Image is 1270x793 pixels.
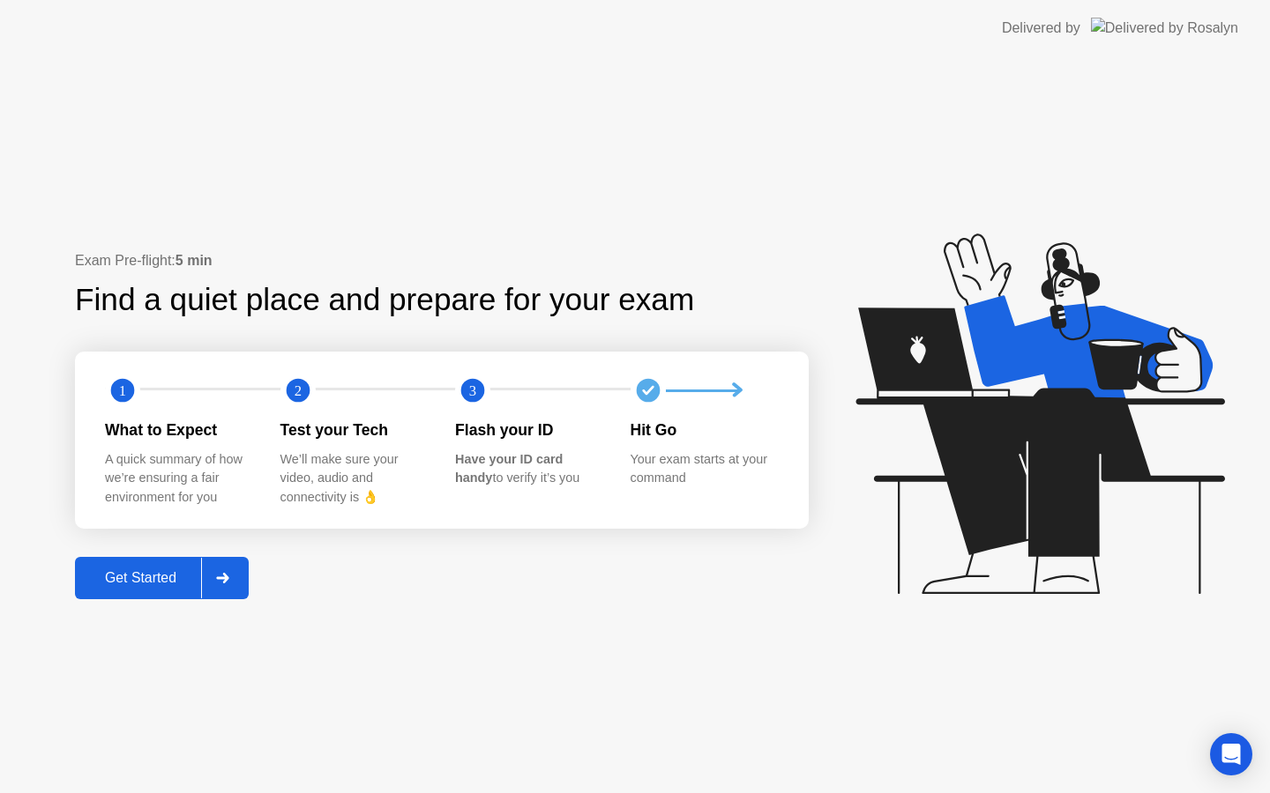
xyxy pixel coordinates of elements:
[119,382,126,399] text: 1
[75,557,249,599] button: Get Started
[105,419,252,441] div: What to Expect
[105,450,252,508] div: A quick summary of how we’re ensuring a fair environment for you
[469,382,476,399] text: 3
[75,277,697,323] div: Find a quiet place and prepare for your exam
[294,382,301,399] text: 2
[280,419,428,441] div: Test your Tech
[455,419,602,441] div: Flash your ID
[75,250,809,271] div: Exam Pre-flight:
[455,452,563,485] b: Have your ID card handy
[80,570,201,586] div: Get Started
[631,450,778,488] div: Your exam starts at your command
[1002,18,1080,39] div: Delivered by
[455,450,602,488] div: to verify it’s you
[280,450,428,508] div: We’ll make sure your video, audio and connectivity is 👌
[1210,733,1252,775] div: Open Intercom Messenger
[1091,18,1238,38] img: Delivered by Rosalyn
[631,419,778,441] div: Hit Go
[176,253,213,268] b: 5 min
